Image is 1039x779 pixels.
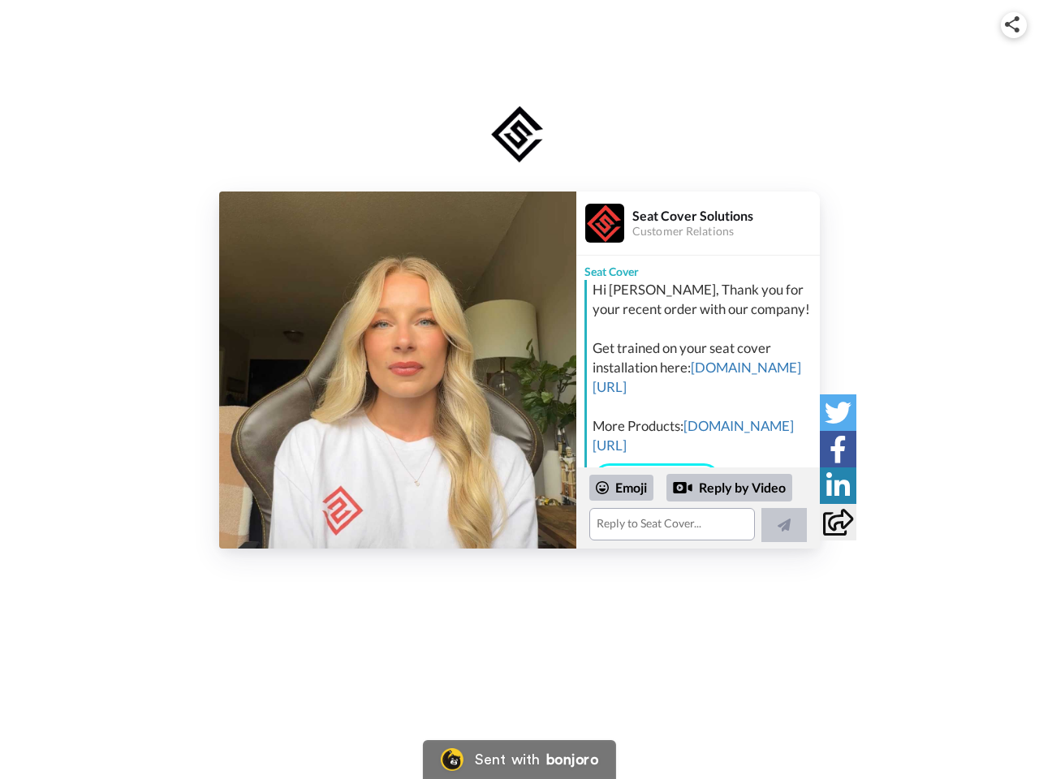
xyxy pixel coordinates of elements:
[486,102,553,167] img: logo
[632,208,819,223] div: Seat Cover Solutions
[576,256,820,280] div: Seat Cover
[585,204,624,243] img: Profile Image
[219,192,576,549] img: 2af316ce-febb-45c8-aef1-0eccea4bbe51-thumb.jpg
[593,463,721,497] a: Install Videos
[593,359,801,395] a: [DOMAIN_NAME][URL]
[666,474,792,501] div: Reply by Video
[1005,16,1020,32] img: ic_share.svg
[593,280,816,455] div: Hi [PERSON_NAME], Thank you for your recent order with our company! Get trained on your seat cove...
[589,475,653,501] div: Emoji
[673,478,692,497] div: Reply by Video
[593,417,794,454] a: [DOMAIN_NAME][URL]
[632,225,819,239] div: Customer Relations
